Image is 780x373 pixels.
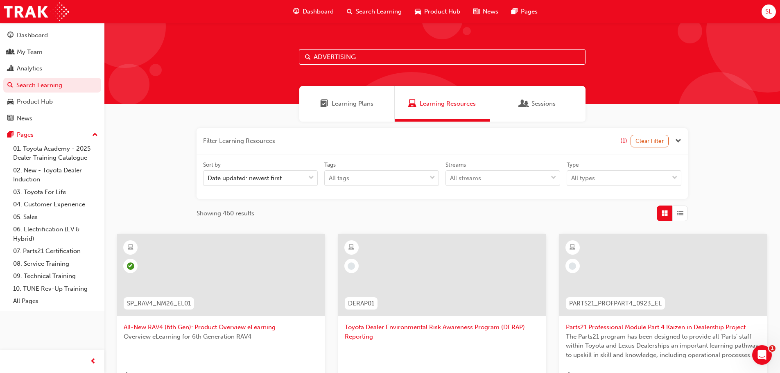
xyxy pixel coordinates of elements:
[197,209,254,218] span: Showing 460 results
[10,142,101,164] a: 01. Toyota Academy - 2025 Dealer Training Catalogue
[3,26,101,127] button: DashboardMy TeamAnalyticsSearch LearningProduct HubNews
[308,173,314,183] span: down-icon
[677,209,683,218] span: List
[521,7,538,16] span: Pages
[3,28,101,43] a: Dashboard
[3,127,101,142] button: Pages
[7,98,14,106] span: car-icon
[127,262,134,270] span: learningRecordVerb_PASS-icon
[762,5,776,19] button: SL
[7,65,14,72] span: chart-icon
[293,7,299,17] span: guage-icon
[570,242,575,253] span: learningResourceType_ELEARNING-icon
[490,86,586,122] a: SessionsSessions
[450,174,481,183] div: All streams
[345,323,540,341] span: Toyota Dealer Environmental Risk Awareness Program (DERAP) Reporting
[3,78,101,93] a: Search Learning
[128,242,133,253] span: learningResourceType_ELEARNING-icon
[287,3,340,20] a: guage-iconDashboard
[124,323,319,332] span: All-New RAV4 (6th Gen): Product Overview eLearning
[752,345,772,365] iframe: Intercom live chat
[10,283,101,295] a: 10. TUNE Rev-Up Training
[340,3,408,20] a: search-iconSearch Learning
[473,7,479,17] span: news-icon
[445,161,466,169] div: Streams
[631,135,669,147] button: Clear Filter
[17,47,43,57] div: My Team
[299,49,586,65] input: Search...
[571,174,595,183] div: All types
[324,161,336,169] div: Tags
[483,7,498,16] span: News
[7,82,13,89] span: search-icon
[3,45,101,60] a: My Team
[569,299,662,308] span: PARTS21_PROFPART4_0923_EL
[208,174,282,183] div: Date updated: newest first
[424,7,460,16] span: Product Hub
[10,258,101,270] a: 08. Service Training
[348,299,374,308] span: DERAP01
[569,262,576,270] span: learningRecordVerb_NONE-icon
[305,52,311,62] span: Search
[520,99,528,109] span: Sessions
[92,130,98,140] span: up-icon
[567,161,579,169] div: Type
[203,161,221,169] div: Sort by
[356,7,402,16] span: Search Learning
[10,223,101,245] a: 06. Electrification (EV & Hybrid)
[662,209,668,218] span: Grid
[765,7,772,16] span: SL
[566,323,761,332] span: Parts21 Professional Module Part 4 Kaizen in Dealership Project
[348,242,354,253] span: learningResourceType_ELEARNING-icon
[90,357,96,367] span: prev-icon
[505,3,544,20] a: pages-iconPages
[551,173,556,183] span: down-icon
[511,7,518,17] span: pages-icon
[10,164,101,186] a: 02. New - Toyota Dealer Induction
[10,186,101,199] a: 03. Toyota For Life
[10,198,101,211] a: 04. Customer Experience
[124,332,319,341] span: Overview eLearning for 6th Generation RAV4
[303,7,334,16] span: Dashboard
[17,114,32,123] div: News
[324,161,439,186] label: tagOptions
[430,173,435,183] span: down-icon
[299,86,395,122] a: Learning PlansLearning Plans
[348,262,355,270] span: learningRecordVerb_NONE-icon
[17,130,34,140] div: Pages
[3,111,101,126] a: News
[531,99,556,109] span: Sessions
[3,61,101,76] a: Analytics
[566,332,761,360] span: The Parts21 program has been designed to provide all 'Parts' staff within Toyota and Lexus Dealer...
[672,173,678,183] span: down-icon
[332,99,373,109] span: Learning Plans
[408,99,416,109] span: Learning Resources
[420,99,476,109] span: Learning Resources
[127,299,191,308] span: SP_RAV4_NM26_EL01
[347,7,353,17] span: search-icon
[467,3,505,20] a: news-iconNews
[408,3,467,20] a: car-iconProduct Hub
[7,32,14,39] span: guage-icon
[3,94,101,109] a: Product Hub
[10,270,101,283] a: 09. Technical Training
[320,99,328,109] span: Learning Plans
[415,7,421,17] span: car-icon
[4,2,69,21] img: Trak
[769,345,775,352] span: 1
[329,174,349,183] div: All tags
[7,115,14,122] span: news-icon
[17,31,48,40] div: Dashboard
[395,86,490,122] a: Learning ResourcesLearning Resources
[10,211,101,224] a: 05. Sales
[10,245,101,258] a: 07. Parts21 Certification
[17,97,53,106] div: Product Hub
[7,49,14,56] span: people-icon
[7,131,14,139] span: pages-icon
[10,295,101,307] a: All Pages
[675,136,681,146] button: Close the filter
[17,64,42,73] div: Analytics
